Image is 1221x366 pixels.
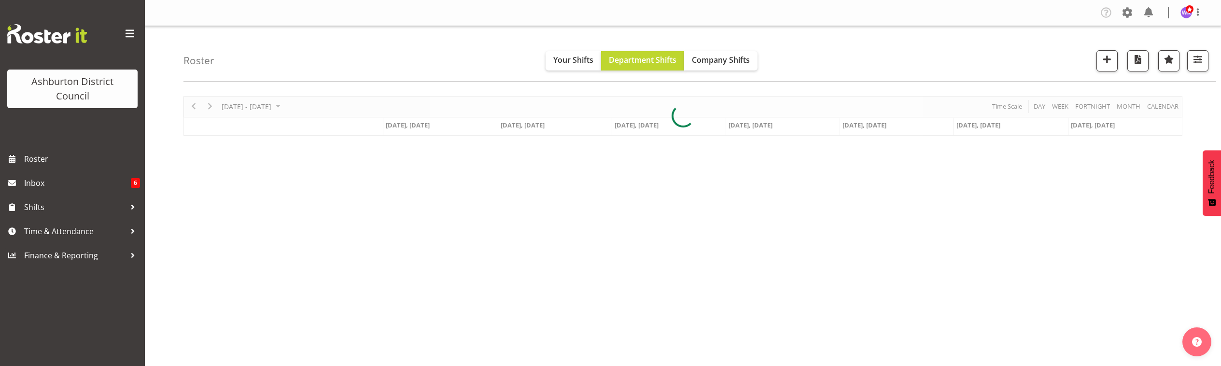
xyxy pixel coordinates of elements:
[1187,50,1208,71] button: Filter Shifts
[7,24,87,43] img: Rosterit website logo
[24,224,126,239] span: Time & Attendance
[24,200,126,214] span: Shifts
[17,74,128,103] div: Ashburton District Council
[24,248,126,263] span: Finance & Reporting
[1127,50,1149,71] button: Download a PDF of the roster according to the set date range.
[1180,7,1192,18] img: wendy-keepa436.jpg
[684,51,758,70] button: Company Shifts
[692,55,750,65] span: Company Shifts
[24,176,131,190] span: Inbox
[1192,337,1202,347] img: help-xxl-2.png
[601,51,684,70] button: Department Shifts
[1203,150,1221,216] button: Feedback - Show survey
[1158,50,1179,71] button: Highlight an important date within the roster.
[609,55,676,65] span: Department Shifts
[546,51,601,70] button: Your Shifts
[183,55,214,66] h4: Roster
[24,152,140,166] span: Roster
[1096,50,1118,71] button: Add a new shift
[1207,160,1216,194] span: Feedback
[553,55,593,65] span: Your Shifts
[131,178,140,188] span: 6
